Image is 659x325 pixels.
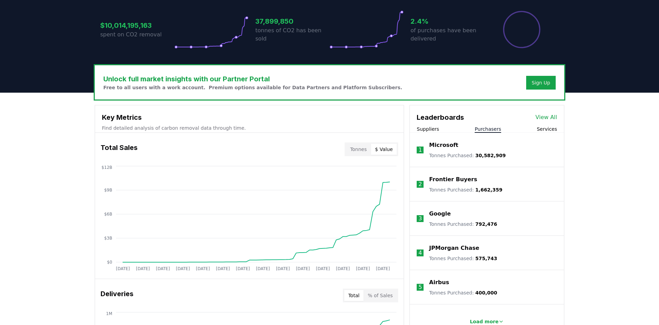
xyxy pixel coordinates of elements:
p: 1 [418,146,422,154]
tspan: $9B [104,188,112,193]
button: Services [537,126,557,132]
p: 2 [418,180,422,188]
tspan: [DATE] [176,266,190,271]
p: tonnes of CO2 has been sold [255,26,329,43]
p: Tonnes Purchased : [429,255,497,262]
tspan: [DATE] [196,266,210,271]
tspan: [DATE] [136,266,150,271]
button: $ Value [371,144,397,155]
p: Tonnes Purchased : [429,289,497,296]
span: 30,582,909 [475,153,506,158]
tspan: [DATE] [156,266,170,271]
p: 4 [418,249,422,257]
div: Percentage of sales delivered [502,10,541,49]
tspan: [DATE] [336,266,350,271]
span: 575,743 [475,256,497,261]
button: Purchasers [475,126,501,132]
h3: Unlock full market insights with our Partner Portal [103,74,402,84]
tspan: [DATE] [376,266,390,271]
a: Google [429,210,451,218]
a: JPMorgan Chase [429,244,479,252]
span: 1,662,359 [475,187,502,193]
tspan: [DATE] [356,266,370,271]
a: View All [535,113,557,121]
tspan: [DATE] [316,266,330,271]
tspan: [DATE] [276,266,290,271]
tspan: $12B [102,165,112,170]
tspan: $3B [104,236,112,241]
p: Find detailed analysis of carbon removal data through time. [102,125,397,131]
p: Tonnes Purchased : [429,221,497,228]
p: 3 [418,214,422,223]
p: Tonnes Purchased : [429,152,506,159]
tspan: 1M [106,311,112,316]
h3: 37,899,850 [255,16,329,26]
h3: 2.4% [411,16,485,26]
h3: Key Metrics [102,112,397,123]
tspan: [DATE] [116,266,130,271]
a: Microsoft [429,141,458,149]
h3: Total Sales [101,142,138,156]
button: Total [344,290,364,301]
tspan: $6B [104,212,112,217]
tspan: [DATE] [296,266,310,271]
a: Frontier Buyers [429,175,477,184]
h3: Leaderboards [417,112,464,123]
span: 400,000 [475,290,497,295]
h3: Deliveries [101,289,134,302]
tspan: [DATE] [216,266,230,271]
a: Sign Up [532,79,550,86]
tspan: [DATE] [236,266,250,271]
p: 5 [418,283,422,291]
p: spent on CO2 removal [100,31,174,39]
button: % of Sales [363,290,397,301]
p: Free to all users with a work account. Premium options available for Data Partners and Platform S... [103,84,402,91]
h3: $10,014,195,163 [100,20,174,31]
p: Tonnes Purchased : [429,186,502,193]
p: Load more [470,318,499,325]
span: 792,476 [475,221,497,227]
a: Airbus [429,278,449,287]
button: Sign Up [526,76,556,90]
p: of purchases have been delivered [411,26,485,43]
tspan: $0 [107,260,112,265]
button: Suppliers [417,126,439,132]
button: Tonnes [346,144,371,155]
tspan: [DATE] [256,266,270,271]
